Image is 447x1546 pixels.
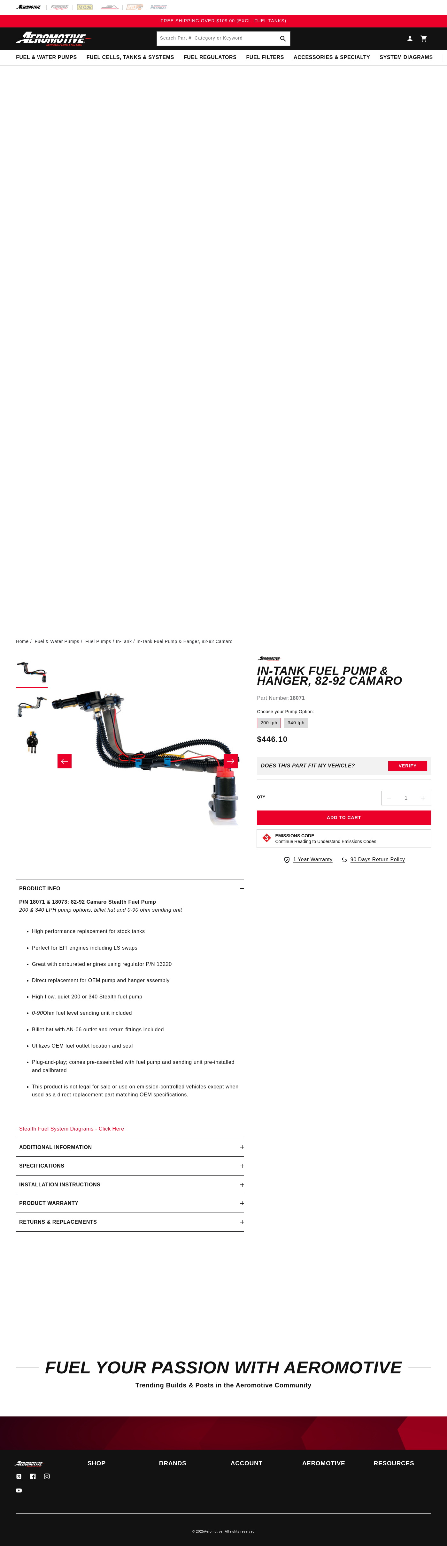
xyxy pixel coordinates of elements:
[32,1058,241,1074] li: Plug-and-play; comes pre-assembled with fuel pump and sending unit pre-installed and calibrated
[184,54,236,61] span: Fuel Regulators
[293,855,333,864] span: 1 Year Warranty
[32,960,241,968] li: Great with carbureted engines using regulator P/N 13220
[58,754,72,768] button: Slide left
[380,54,433,61] span: System Diagrams
[302,1461,359,1466] summary: Aeromotive
[16,1138,244,1157] summary: Additional information
[16,638,431,645] nav: breadcrumbs
[11,50,82,65] summary: Fuel & Water Pumps
[290,695,305,701] strong: 18071
[283,855,333,864] a: 1 Year Warranty
[32,944,241,952] li: Perfect for EFI engines including LS swaps
[16,879,244,898] summary: Product Info
[284,718,308,728] label: 340 lph
[204,1530,223,1533] a: Aeromotive
[136,638,233,645] li: In-Tank Fuel Pump & Hanger, 82-92 Camaro
[289,50,375,65] summary: Accessories & Specialty
[87,54,174,61] span: Fuel Cells, Tanks & Systems
[19,899,156,905] strong: P/N 18071 & 18073: 82-92 Camaro Stealth Fuel Pump
[16,1360,431,1375] h2: Fuel Your Passion with Aeromotive
[19,885,60,893] h2: Product Info
[32,927,241,936] li: High performance replacement for stock tanks
[32,1042,241,1050] li: Utilizes OEM fuel outlet location and seal
[257,708,314,715] legend: Choose your Pump Option:
[19,1143,92,1152] h2: Additional information
[16,691,48,723] button: Load image 2 in gallery view
[351,855,405,870] span: 90 Days Return Policy
[192,1530,224,1533] small: © 2025 .
[32,1026,241,1034] li: Billet hat with AN-06 outlet and return fittings included
[374,1461,431,1466] summary: Resources
[19,1126,124,1131] a: Stealth Fuel System Diagrams - Click Here
[32,993,241,1001] li: High flow, quiet 200 or 340 Stealth fuel pump
[135,1382,312,1389] span: Trending Builds & Posts in the Aeromotive Community
[241,50,289,65] summary: Fuel Filters
[275,833,314,838] strong: Emissions Code
[257,795,265,800] label: QTY
[275,833,376,844] button: Emissions CodeContinue Reading to Understand Emissions Codes
[275,839,376,844] p: Continue Reading to Understand Emissions Codes
[32,976,241,985] li: Direct replacement for OEM pump and hanger assembly
[225,1530,255,1533] small: All rights reserved
[88,1461,145,1466] summary: Shop
[257,666,431,686] h1: In-Tank Fuel Pump & Hanger, 82-92 Camaro
[294,54,370,61] span: Accessories & Specialty
[116,638,136,645] li: In-Tank
[19,1181,100,1189] h2: Installation Instructions
[19,1162,64,1170] h2: Specifications
[16,638,29,645] a: Home
[19,907,182,913] em: 200 & 340 LPH pump options, billet hat and 0-90 ohm sending unit
[19,1199,79,1207] h2: Product warranty
[16,1213,244,1231] summary: Returns & replacements
[157,32,290,46] input: Search Part #, Category or Keyword
[16,656,244,866] media-gallery: Gallery Viewer
[16,1176,244,1194] summary: Installation Instructions
[32,1009,241,1017] li: Ohm fuel level sending unit included
[19,1218,97,1226] h2: Returns & replacements
[246,54,284,61] span: Fuel Filters
[388,761,427,771] button: Verify
[16,1157,244,1175] summary: Specifications
[257,734,288,745] span: $446.10
[16,1194,244,1213] summary: Product warranty
[14,1461,46,1467] img: Aeromotive
[340,855,405,870] a: 90 Days Return Policy
[261,763,355,769] div: Does This part fit My vehicle?
[14,31,94,46] img: Aeromotive
[16,54,77,61] span: Fuel & Water Pumps
[32,1083,241,1099] li: This product is not legal for sale or use on emission-controlled vehicles except when used as a d...
[35,638,79,645] a: Fuel & Water Pumps
[375,50,437,65] summary: System Diagrams
[32,1010,43,1016] em: 0-90
[257,718,281,728] label: 200 lph
[224,754,238,768] button: Slide right
[16,727,48,758] button: Load image 3 in gallery view
[257,694,431,702] div: Part Number:
[179,50,241,65] summary: Fuel Regulators
[16,656,48,688] button: Load image 1 in gallery view
[276,32,290,46] button: Search Part #, Category or Keyword
[85,638,111,645] a: Fuel Pumps
[262,833,272,843] img: Emissions code
[161,18,286,23] span: FREE SHIPPING OVER $109.00 (EXCL. FUEL TANKS)
[82,50,179,65] summary: Fuel Cells, Tanks & Systems
[159,1461,216,1466] summary: Brands
[231,1461,288,1466] summary: Account
[257,810,431,825] button: Add to Cart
